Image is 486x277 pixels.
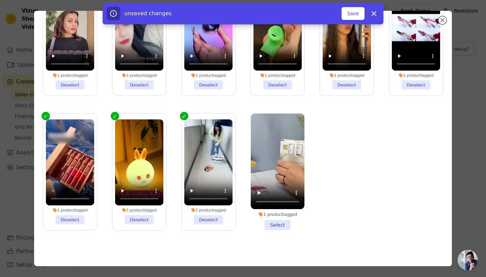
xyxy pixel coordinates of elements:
[458,250,478,270] a: Open chat
[323,73,371,78] div: 1 product tagged
[392,73,440,78] div: 1 product tagged
[115,208,163,212] div: 1 product tagged
[115,73,163,78] div: 1 product tagged
[184,208,233,212] div: 1 product tagged
[124,10,171,17] span: unsaved changes
[253,73,302,78] div: 1 product tagged
[342,7,364,20] button: Save
[46,73,94,78] div: 1 product tagged
[184,73,233,78] div: 1 product tagged
[46,208,94,212] div: 1 product tagged
[251,212,304,217] div: 1 product tagged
